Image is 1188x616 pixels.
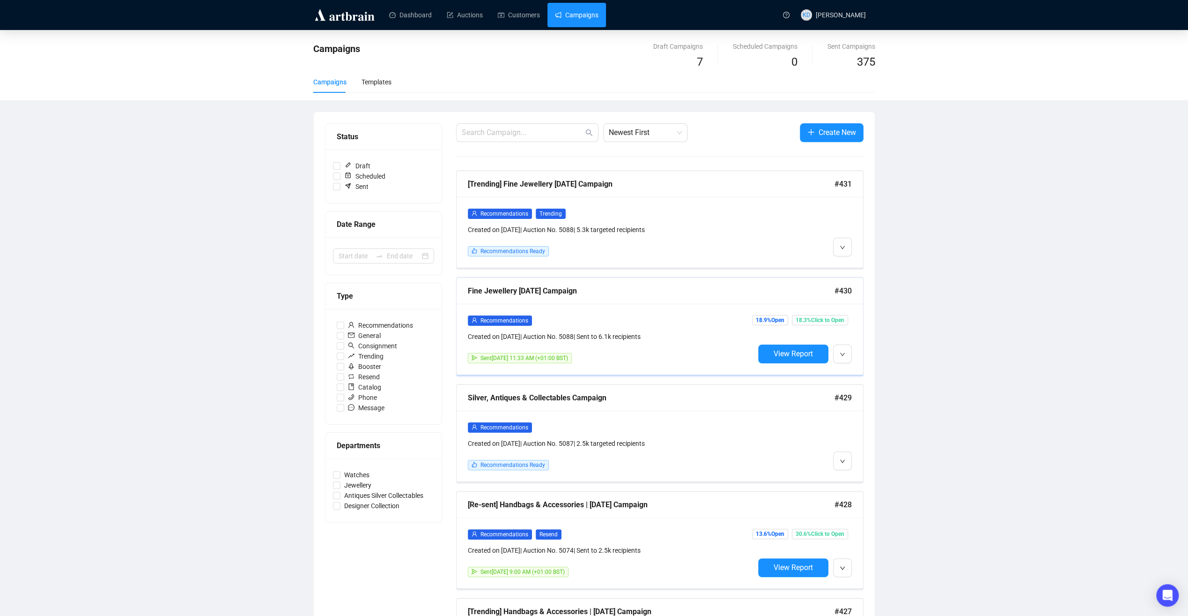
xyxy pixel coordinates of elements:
[774,563,813,572] span: View Report
[816,11,866,19] span: [PERSON_NAME]
[800,123,863,142] button: Create New
[834,499,852,511] span: #428
[462,127,583,138] input: Search Campaign...
[472,248,477,254] span: like
[472,531,477,537] span: user
[758,345,828,363] button: View Report
[376,252,383,260] span: swap-right
[758,558,828,577] button: View Report
[348,353,354,359] span: rise
[827,41,875,52] div: Sent Campaigns
[840,352,845,357] span: down
[480,569,565,575] span: Sent [DATE] 9:00 AM (+01:00 BST)
[468,545,754,556] div: Created on [DATE] | Auction No. 5074 | Sent to 2.5k recipients
[480,424,528,431] span: Recommendations
[337,290,430,302] div: Type
[468,392,834,404] div: Silver, Antiques & Collectables Campaign
[340,490,427,501] span: Antiques Silver Collectables
[733,41,797,52] div: Scheduled Campaigns
[840,458,845,464] span: down
[340,480,375,490] span: Jewellery
[340,470,373,480] span: Watches
[456,171,863,268] a: [Trending] Fine Jewellery [DATE] Campaign#431userRecommendationsTrendingCreated on [DATE]| Auctio...
[536,209,566,219] span: Trending
[348,342,354,349] span: search
[472,424,477,430] span: user
[468,499,834,511] div: [Re-sent] Handbags & Accessories | [DATE] Campaign
[1156,584,1179,607] div: Open Intercom Messenger
[480,210,528,217] span: Recommendations
[344,403,388,413] span: Message
[819,127,856,138] span: Create New
[792,315,848,325] span: 18.3% Click to Open
[536,529,561,540] span: Resend
[344,351,387,361] span: Trending
[340,161,374,171] span: Draft
[840,565,845,571] span: down
[344,331,384,341] span: General
[348,383,354,390] span: book
[752,315,788,325] span: 18.9% Open
[468,178,834,190] div: [Trending] Fine Jewellery [DATE] Campaign
[389,3,432,27] a: Dashboard
[791,55,797,68] span: 0
[456,278,863,375] a: Fine Jewellery [DATE] Campaign#430userRecommendationsCreated on [DATE]| Auction No. 5088| Sent to...
[348,373,354,380] span: retweet
[472,462,477,467] span: like
[337,131,430,143] div: Status
[774,349,813,358] span: View Report
[340,181,372,192] span: Sent
[792,529,848,539] span: 30.6% Click to Open
[585,129,593,136] span: search
[834,392,852,404] span: #429
[313,77,347,87] div: Campaigns
[362,77,391,87] div: Templates
[348,394,354,400] span: phone
[344,382,385,392] span: Catalog
[468,225,754,235] div: Created on [DATE] | Auction No. 5088 | 5.3k targeted recipients
[783,12,790,18] span: question-circle
[447,3,483,27] a: Auctions
[340,501,403,511] span: Designer Collection
[840,245,845,250] span: down
[348,332,354,338] span: mail
[697,55,703,68] span: 7
[337,218,430,230] div: Date Range
[472,210,477,216] span: user
[348,404,354,411] span: message
[609,124,682,142] span: Newest First
[807,128,815,136] span: plus
[313,8,376,23] img: logo
[803,10,810,20] span: KD
[456,384,863,482] a: Silver, Antiques & Collectables Campaign#429userRecommendationsCreated on [DATE]| Auction No. 508...
[456,491,863,589] a: [Re-sent] Handbags & Accessories | [DATE] Campaign#428userRecommendationsResendCreated on [DATE]|...
[480,317,528,324] span: Recommendations
[468,438,754,449] div: Created on [DATE] | Auction No. 5087 | 2.5k targeted recipients
[468,285,834,297] div: Fine Jewellery [DATE] Campaign
[468,331,754,342] div: Created on [DATE] | Auction No. 5088 | Sent to 6.1k recipients
[480,355,568,361] span: Sent [DATE] 11:33 AM (+01:00 BST)
[857,55,875,68] span: 375
[337,440,430,451] div: Departments
[344,372,384,382] span: Resend
[752,529,788,539] span: 13.6% Open
[653,41,703,52] div: Draft Campaigns
[344,361,385,372] span: Booster
[376,252,383,260] span: to
[472,569,477,574] span: send
[387,251,420,261] input: End date
[498,3,540,27] a: Customers
[472,317,477,323] span: user
[472,355,477,361] span: send
[480,462,545,468] span: Recommendations Ready
[348,322,354,328] span: user
[340,171,389,181] span: Scheduled
[344,341,401,351] span: Consignment
[344,320,417,331] span: Recommendations
[344,392,381,403] span: Phone
[313,43,360,54] span: Campaigns
[480,248,545,255] span: Recommendations Ready
[834,285,852,297] span: #430
[834,178,852,190] span: #431
[348,363,354,369] span: rocket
